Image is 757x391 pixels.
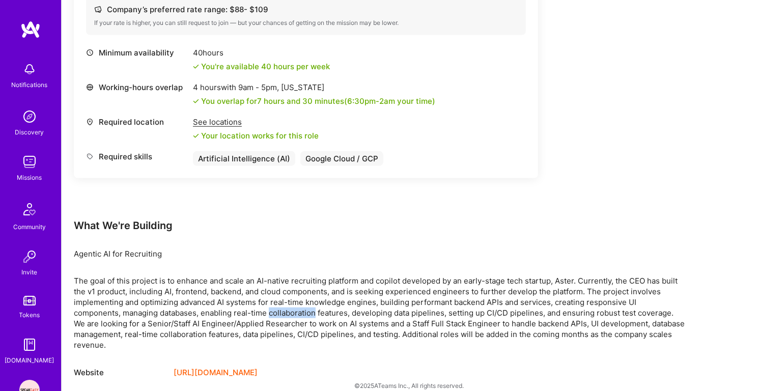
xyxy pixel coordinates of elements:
div: Notifications [12,79,48,90]
span: 9am - 5pm , [236,82,281,92]
div: What We're Building [74,219,685,232]
img: discovery [19,106,40,127]
a: [URL][DOMAIN_NAME] [174,367,258,379]
div: Required location [86,117,188,127]
i: icon Location [86,118,94,126]
i: icon Check [193,133,199,139]
img: teamwork [19,152,40,172]
div: You're available 40 hours per week [193,61,330,72]
i: icon Clock [86,49,94,57]
div: You overlap for 7 hours and 30 minutes ( your time) [201,96,435,106]
i: icon World [86,83,94,91]
div: Tokens [19,310,40,320]
div: Minimum availability [86,47,188,58]
div: See locations [193,117,319,127]
div: Discovery [15,127,44,137]
i: icon Tag [86,153,94,160]
div: The goal of this project is to enhance and scale an AI-native recruiting platform and copilot dev... [74,275,685,350]
div: Missions [17,172,42,183]
div: Invite [22,267,38,277]
div: Required skills [86,151,188,162]
img: Community [17,197,42,221]
img: guide book [19,334,40,355]
div: Your location works for this role [193,130,319,141]
img: bell [19,59,40,79]
div: Agentic AI for Recruiting [74,248,685,259]
div: Working-hours overlap [86,82,188,93]
i: icon Cash [94,6,102,13]
span: 6:30pm - 2am [347,96,395,106]
div: If your rate is higher, you can still request to join — but your chances of getting on the missio... [94,19,518,27]
img: logo [20,20,41,39]
img: tokens [23,296,36,305]
i: icon Check [193,64,199,70]
div: Google Cloud / GCP [300,151,383,166]
div: [DOMAIN_NAME] [5,355,54,366]
i: icon Check [193,98,199,104]
div: 4 hours with [US_STATE] [193,82,435,93]
div: 40 hours [193,47,330,58]
img: Invite [19,246,40,267]
div: Company’s preferred rate range: $ 88 - $ 109 [94,4,518,15]
div: Website [74,367,165,379]
div: Community [13,221,46,232]
div: Artificial Intelligence (AI) [193,151,295,166]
